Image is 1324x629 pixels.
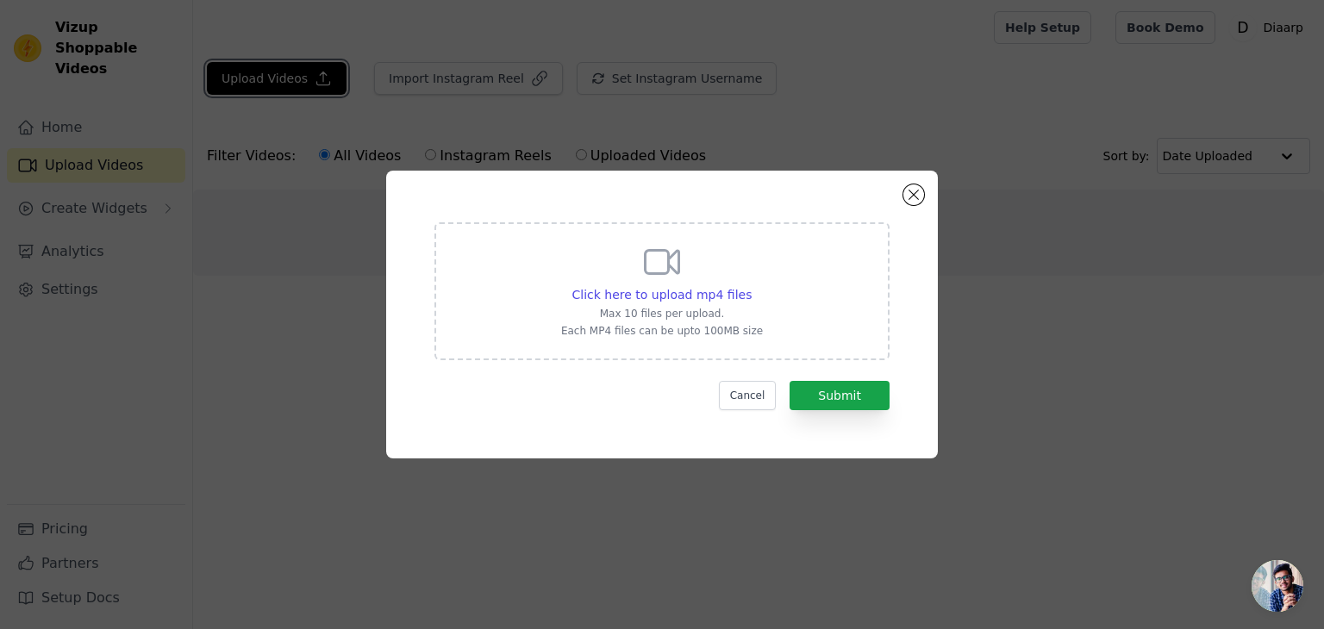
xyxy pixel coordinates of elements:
div: Open chat [1252,560,1303,612]
span: Click here to upload mp4 files [572,288,753,302]
button: Close modal [903,184,924,205]
p: Max 10 files per upload. [561,307,763,321]
p: Each MP4 files can be upto 100MB size [561,324,763,338]
button: Cancel [719,381,777,410]
button: Submit [790,381,890,410]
